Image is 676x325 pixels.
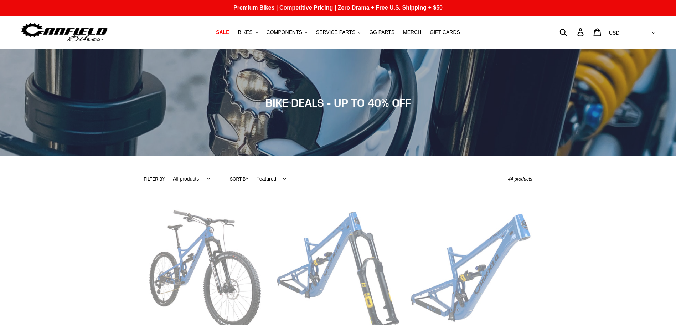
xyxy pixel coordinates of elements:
[313,27,364,37] button: SERVICE PARTS
[316,29,355,35] span: SERVICE PARTS
[144,176,165,182] label: Filter by
[230,176,248,182] label: Sort by
[430,29,460,35] span: GIFT CARDS
[265,96,411,109] span: BIKE DEALS - UP TO 40% OFF
[399,27,425,37] a: MERCH
[508,176,532,182] span: 44 products
[267,29,302,35] span: COMPONENTS
[563,24,582,40] input: Search
[369,29,394,35] span: GG PARTS
[234,27,261,37] button: BIKES
[212,27,233,37] a: SALE
[216,29,229,35] span: SALE
[426,27,464,37] a: GIFT CARDS
[366,27,398,37] a: GG PARTS
[238,29,252,35] span: BIKES
[263,27,311,37] button: COMPONENTS
[20,21,109,44] img: Canfield Bikes
[403,29,421,35] span: MERCH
